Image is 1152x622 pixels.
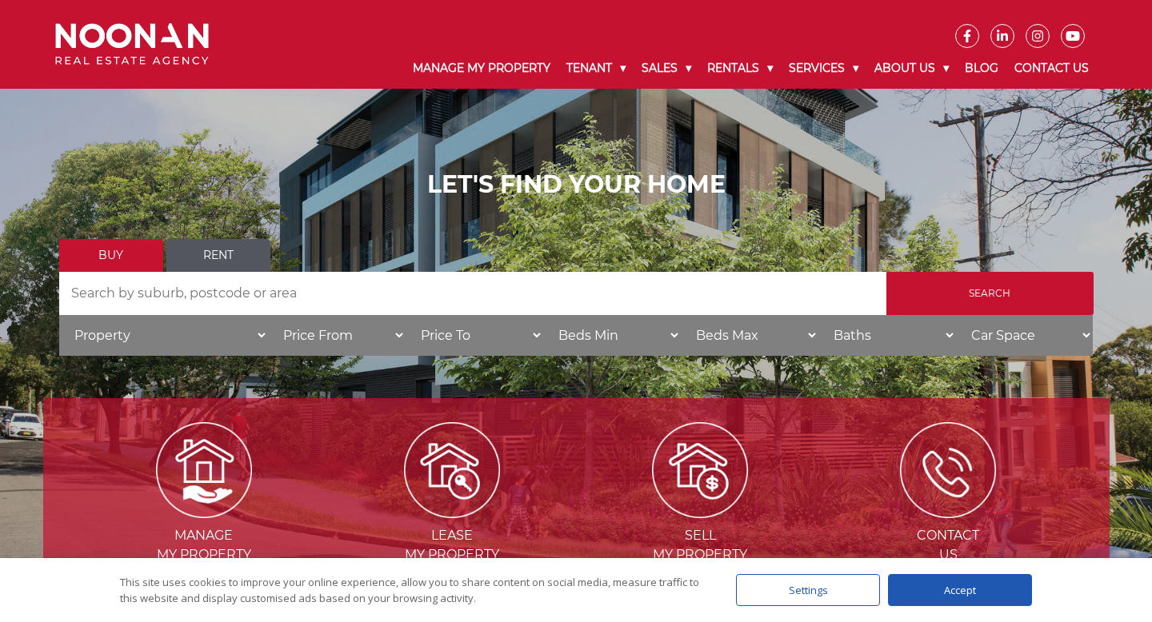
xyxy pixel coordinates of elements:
input: Search by suburb, postcode or area [59,272,886,315]
a: Sales [634,48,699,89]
a: About Us [866,48,957,89]
a: Blog [957,48,1006,89]
img: Lease my property [404,422,500,518]
div: Accept [888,574,1032,606]
a: Contact Us [1006,48,1097,89]
span: Lease my Property [330,526,574,564]
span: Manage my Property [82,526,326,564]
a: Leasemy Property [330,461,574,562]
img: ICONS [900,422,996,518]
a: Services [781,48,866,89]
img: Sell my property [652,422,748,518]
a: Manage My Property [405,48,558,89]
a: Managemy Property [82,461,326,562]
a: Rentals [699,48,781,89]
img: Noonan Real Estate Agency [55,23,209,66]
h1: LET'S FIND YOUR HOME [59,170,1094,199]
a: ContactUs [826,461,1070,562]
a: Tenant [558,48,634,89]
input: Search [886,272,1094,315]
a: Buy [59,239,163,272]
a: Rent [166,239,270,272]
img: Manage my Property [156,422,252,518]
div: Settings [736,574,880,606]
span: Sell my Property [578,526,822,564]
span: Contact Us [826,526,1070,564]
div: This site uses cookies to improve your online experience, allow you to share content on social me... [120,574,704,606]
a: Sellmy Property [578,461,822,562]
